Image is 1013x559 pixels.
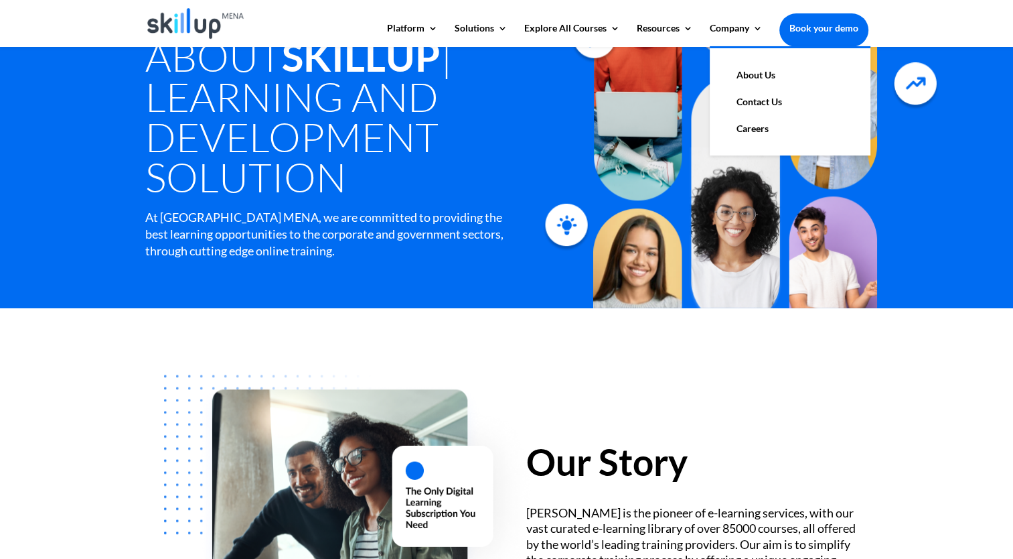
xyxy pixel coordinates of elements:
[779,13,868,43] a: Book your demo
[455,23,508,46] a: Solutions
[723,62,857,88] a: About Us
[790,414,1013,559] iframe: Chat Widget
[145,209,505,260] div: At [GEOGRAPHIC_DATA] MENA, we are committed to providing the best learning opportunities to the c...
[524,23,620,46] a: Explore All Courses
[387,23,438,46] a: Platform
[710,23,763,46] a: Company
[526,444,868,487] h2: Our Story
[145,36,563,204] h1: About | Learning and Development Solution
[282,32,441,80] strong: SkillUp
[637,23,693,46] a: Resources
[723,88,857,115] a: Contact Us
[147,8,244,39] img: Skillup Mena
[723,115,857,142] a: Careers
